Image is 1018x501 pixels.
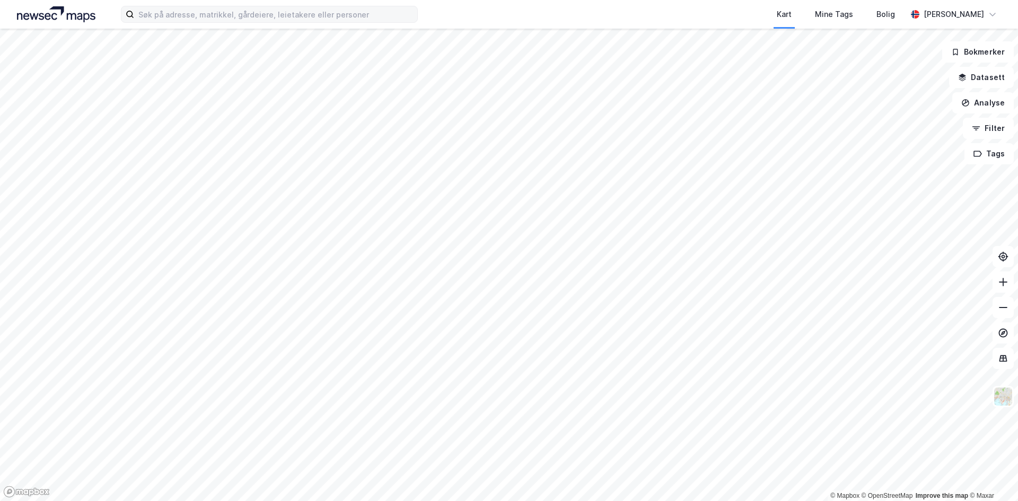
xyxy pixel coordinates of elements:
img: logo.a4113a55bc3d86da70a041830d287a7e.svg [17,6,95,22]
button: Analyse [952,92,1014,113]
div: [PERSON_NAME] [924,8,984,21]
div: Mine Tags [815,8,853,21]
button: Tags [964,143,1014,164]
iframe: Chat Widget [965,450,1018,501]
a: Improve this map [916,492,968,499]
button: Bokmerker [942,41,1014,63]
button: Datasett [949,67,1014,88]
button: Filter [963,118,1014,139]
input: Søk på adresse, matrikkel, gårdeiere, leietakere eller personer [134,6,417,22]
a: Mapbox homepage [3,486,50,498]
img: Z [993,386,1013,407]
div: Kart [777,8,792,21]
div: Bolig [876,8,895,21]
a: OpenStreetMap [862,492,913,499]
a: Mapbox [830,492,859,499]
